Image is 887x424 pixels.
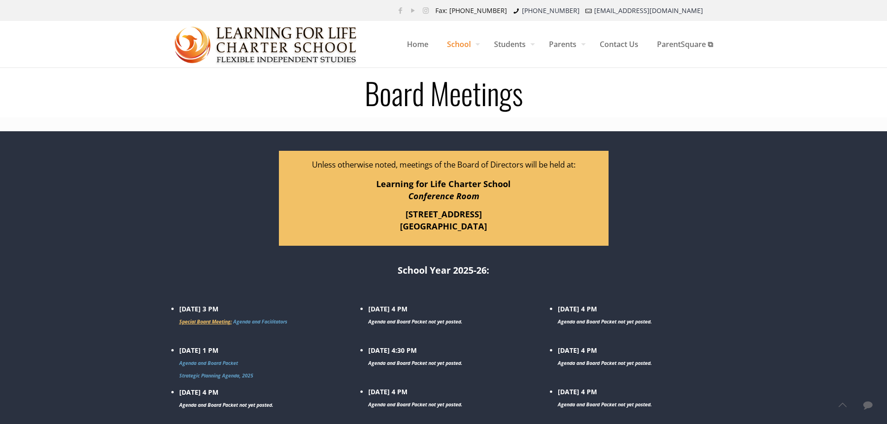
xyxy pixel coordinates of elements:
[233,318,287,325] a: Agenda and Facilitators
[175,21,358,68] img: Board Meetings
[160,78,728,108] h1: Board Meetings
[558,318,652,325] span: Agenda and Board Packet not yet posted.
[421,6,431,15] a: Instagram icon
[584,6,594,15] i: mail
[368,318,462,325] span: Agenda and Board Packet not yet posted.
[648,21,722,67] a: ParentSquare ⧉
[438,21,485,67] a: School
[396,6,406,15] a: Facebook icon
[540,30,590,58] span: Parents
[558,304,652,325] strong: [DATE] 4 PM
[368,360,462,366] span: Agenda and Board Packet not yet posted.
[594,6,703,15] a: [EMAIL_ADDRESS][DOMAIN_NAME]
[540,21,590,67] a: Parents
[368,387,462,408] strong: [DATE] 4 PM
[175,21,358,67] a: Learning for Life Charter School
[485,30,540,58] span: Students
[590,30,648,58] span: Contact Us
[485,21,540,67] a: Students
[833,395,852,415] a: Back to top icon
[368,304,462,325] strong: [DATE] 4 PM
[179,304,287,325] strong: [DATE] 3 PM
[558,360,652,366] span: Agenda and Board Packet not yet posted.
[179,360,238,366] a: Agenda and Board Packet
[408,190,479,202] em: Conference Room
[179,372,253,379] a: Strategic Planning Agenda, 2025
[398,30,438,58] span: Home
[512,6,521,15] i: phone
[408,6,418,15] a: YouTube icon
[438,30,485,58] span: School
[398,264,489,276] strong: School Year 2025-26:
[522,6,580,15] a: [PHONE_NUMBER]
[285,159,602,171] p: Unless otherwise noted, meetings of the Board of Directors will be held at:
[285,178,602,233] p: Learning for Life Charter School [STREET_ADDRESS] [GEOGRAPHIC_DATA]
[368,346,462,367] strong: [DATE] 4:30 PM
[590,21,648,67] a: Contact Us
[179,388,273,409] strong: [DATE] 4 PM
[179,318,232,325] span: Special Board Meeting:
[398,21,438,67] a: Home
[179,402,273,408] span: Agenda and Board Packet not yet posted.
[558,387,652,408] strong: [DATE] 4 PM
[558,401,652,408] span: Agenda and Board Packet not yet posted.
[558,346,652,367] strong: [DATE] 4 PM
[368,401,462,408] span: Agenda and Board Packet not yet posted.
[648,30,722,58] span: ParentSquare ⧉
[179,346,253,379] strong: [DATE] 1 PM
